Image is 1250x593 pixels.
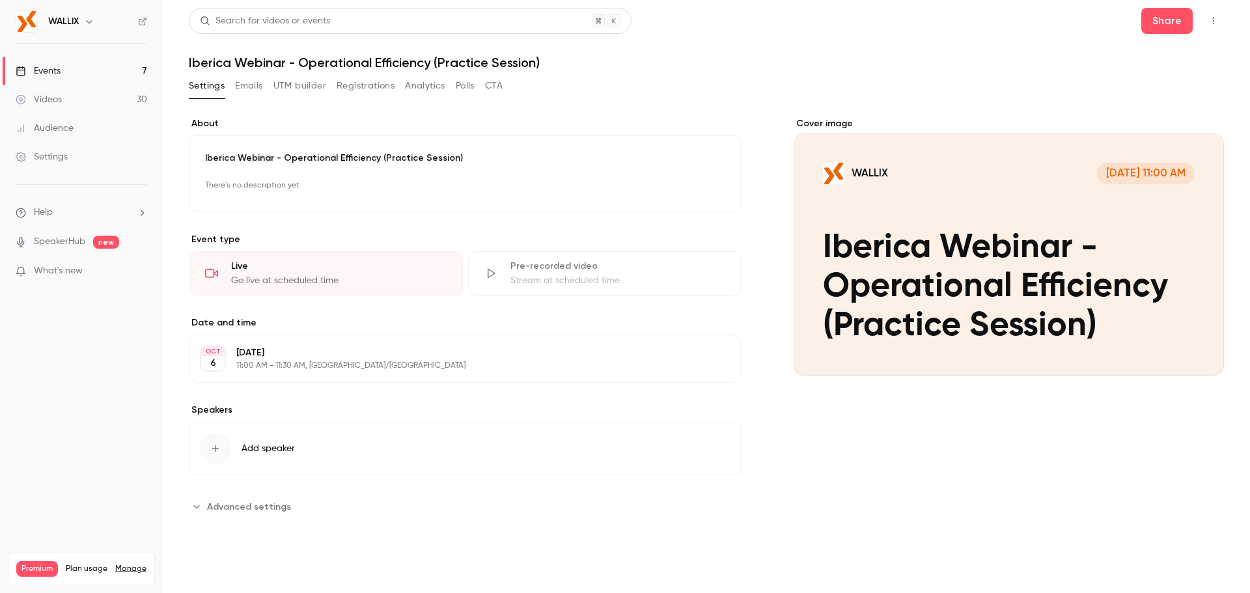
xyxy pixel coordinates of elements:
span: Help [34,206,53,219]
button: CTA [485,76,503,96]
iframe: Noticeable Trigger [132,266,147,277]
section: Cover image [794,117,1224,376]
div: Search for videos or events [200,14,330,28]
div: LiveGo live at scheduled time [189,251,463,296]
div: Audience [16,122,74,135]
div: Live [231,260,447,273]
span: Advanced settings [207,500,291,514]
label: Date and time [189,316,742,329]
label: Speakers [189,404,742,417]
button: UTM builder [273,76,326,96]
span: Premium [16,561,58,577]
label: About [189,117,742,130]
button: Add speaker [189,422,742,475]
div: OCT [201,347,225,356]
a: Manage [115,564,146,574]
button: Settings [189,76,225,96]
button: Emails [235,76,262,96]
div: Go live at scheduled time [231,274,447,287]
span: What's new [34,264,83,278]
button: Polls [456,76,475,96]
span: new [93,236,119,249]
p: 11:00 AM - 11:30 AM, [GEOGRAPHIC_DATA]/[GEOGRAPHIC_DATA] [236,361,673,371]
button: Share [1141,8,1193,34]
li: help-dropdown-opener [16,206,147,219]
p: There's no description yet [205,175,725,196]
div: Events [16,64,61,77]
p: Event type [189,233,742,246]
span: Add speaker [242,442,295,455]
div: Pre-recorded videoStream at scheduled time [468,251,742,296]
div: Pre-recorded video [510,260,726,273]
button: Registrations [337,76,395,96]
button: Advanced settings [189,496,299,517]
h6: WALLIX [48,15,79,28]
div: Stream at scheduled time [510,274,726,287]
div: Videos [16,93,62,106]
section: Advanced settings [189,496,742,517]
a: SpeakerHub [34,235,85,249]
p: 6 [210,357,216,370]
label: Cover image [794,117,1224,130]
div: Settings [16,150,68,163]
p: Iberica Webinar - Operational Efficiency (Practice Session) [205,152,725,165]
p: [DATE] [236,346,673,359]
h1: Iberica Webinar - Operational Efficiency (Practice Session) [189,55,1224,70]
span: Plan usage [66,564,107,574]
img: WALLIX [16,11,37,32]
button: Analytics [405,76,445,96]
